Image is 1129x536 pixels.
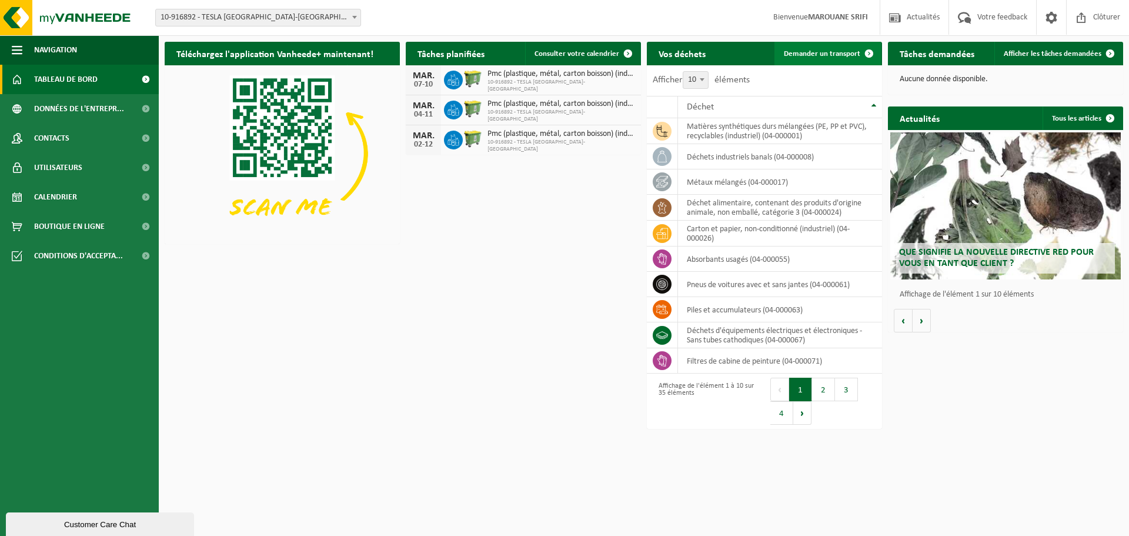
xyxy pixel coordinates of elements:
label: Afficher éléments [653,75,750,85]
span: 10-916892 - TESLA BELGIUM-DROGENBOS - DROGENBOS [155,9,361,26]
button: 4 [770,401,793,425]
img: WB-0660-HPE-GN-50 [463,99,483,119]
span: Pmc (plastique, métal, carton boisson) (industriel) [487,69,635,79]
span: Demander un transport [784,50,860,58]
td: absorbants usagés (04-000055) [678,247,882,272]
h2: Tâches planifiées [406,42,496,65]
span: Tableau de bord [34,65,98,94]
td: carton et papier, non-conditionné (industriel) (04-000026) [678,221,882,247]
h2: Tâches demandées [888,42,986,65]
div: MAR. [412,101,435,111]
td: déchets d'équipements électriques et électroniques - Sans tubes cathodiques (04-000067) [678,322,882,348]
span: Déchet [687,102,714,112]
span: Utilisateurs [34,153,82,182]
span: Consulter votre calendrier [535,50,619,58]
img: WB-0660-HPE-GN-50 [463,69,483,89]
span: Pmc (plastique, métal, carton boisson) (industriel) [487,99,635,109]
td: déchets industriels banals (04-000008) [678,144,882,169]
button: Vorige [894,309,913,332]
h2: Vos déchets [647,42,717,65]
button: Volgende [913,309,931,332]
div: 02-12 [412,141,435,149]
div: 07-10 [412,81,435,89]
td: Piles et accumulateurs (04-000063) [678,297,882,322]
a: Que signifie la nouvelle directive RED pour vous en tant que client ? [890,132,1121,279]
button: Previous [770,378,789,401]
span: 10 [683,71,709,89]
a: Tous les articles [1043,106,1122,130]
button: 3 [835,378,858,401]
div: MAR. [412,71,435,81]
a: Afficher les tâches demandées [994,42,1122,65]
span: 10-916892 - TESLA [GEOGRAPHIC_DATA]-[GEOGRAPHIC_DATA] [487,79,635,93]
p: Aucune donnée disponible. [900,75,1111,84]
a: Consulter votre calendrier [525,42,640,65]
div: Affichage de l'élément 1 à 10 sur 35 éléments [653,377,759,426]
span: 10-916892 - TESLA BELGIUM-DROGENBOS - DROGENBOS [156,9,360,26]
td: déchet alimentaire, contenant des produits d'origine animale, non emballé, catégorie 3 (04-000024) [678,195,882,221]
span: 10-916892 - TESLA [GEOGRAPHIC_DATA]-[GEOGRAPHIC_DATA] [487,109,635,123]
img: Download de VHEPlus App [165,65,400,242]
td: pneus de voitures avec et sans jantes (04-000061) [678,272,882,297]
p: Affichage de l'élément 1 sur 10 éléments [900,291,1117,299]
td: filtres de cabine de peinture (04-000071) [678,348,882,374]
button: 1 [789,378,812,401]
span: Que signifie la nouvelle directive RED pour vous en tant que client ? [899,248,1094,268]
span: Boutique en ligne [34,212,105,241]
button: 2 [812,378,835,401]
td: métaux mélangés (04-000017) [678,169,882,195]
img: WB-0660-HPE-GN-50 [463,129,483,149]
span: Calendrier [34,182,77,212]
span: Contacts [34,124,69,153]
span: Navigation [34,35,77,65]
span: Conditions d'accepta... [34,241,123,271]
span: Pmc (plastique, métal, carton boisson) (industriel) [487,129,635,139]
strong: MAROUANE SRIFI [808,13,868,22]
td: matières synthétiques durs mélangées (PE, PP et PVC), recyclables (industriel) (04-000001) [678,118,882,144]
a: Demander un transport [774,42,881,65]
h2: Actualités [888,106,951,129]
span: 10-916892 - TESLA [GEOGRAPHIC_DATA]-[GEOGRAPHIC_DATA] [487,139,635,153]
span: 10 [683,72,708,88]
span: Afficher les tâches demandées [1004,50,1101,58]
iframe: chat widget [6,510,196,536]
button: Next [793,401,811,425]
span: Données de l'entrepr... [34,94,124,124]
div: 04-11 [412,111,435,119]
div: MAR. [412,131,435,141]
h2: Téléchargez l'application Vanheede+ maintenant! [165,42,385,65]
